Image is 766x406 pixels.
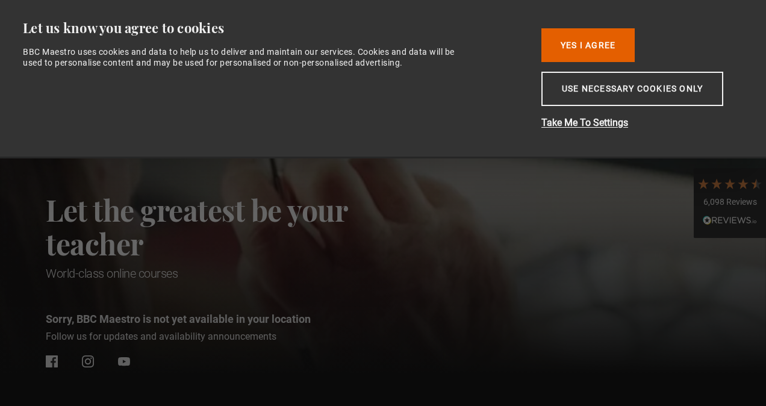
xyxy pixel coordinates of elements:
[46,311,401,327] p: Sorry, BBC Maestro is not yet available in your location
[541,116,734,130] button: Take Me To Settings
[23,46,473,68] div: BBC Maestro uses cookies and data to help us to deliver and maintain our services. Cookies and da...
[46,329,401,344] p: Follow us for updates and availability announcements
[23,19,523,37] div: Let us know you agree to cookies
[697,196,763,208] div: 6,098 Reviews
[541,72,723,106] button: Use necessary cookies only
[694,168,766,238] div: 6,098 ReviewsRead All Reviews
[697,177,763,190] div: 4.7 Stars
[703,216,757,224] img: REVIEWS.io
[541,28,635,62] button: Yes I Agree
[46,265,401,282] h1: World-class online courses
[697,214,763,229] div: Read All Reviews
[46,193,401,260] h2: Let the greatest be your teacher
